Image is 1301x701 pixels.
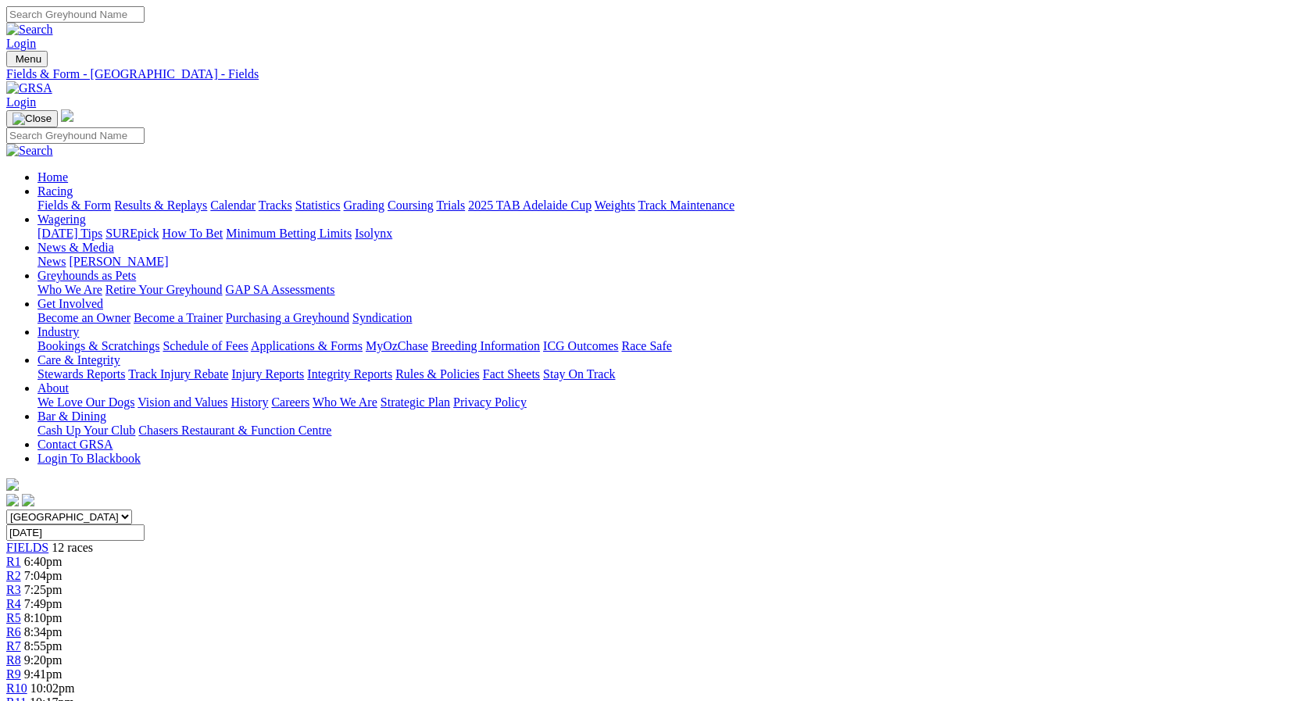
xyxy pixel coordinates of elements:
[38,339,1295,353] div: Industry
[52,541,93,554] span: 12 races
[543,339,618,352] a: ICG Outcomes
[38,227,1295,241] div: Wagering
[6,639,21,653] a: R7
[38,213,86,226] a: Wagering
[6,667,21,681] a: R9
[24,611,63,624] span: 8:10pm
[6,597,21,610] a: R4
[24,555,63,568] span: 6:40pm
[38,311,1295,325] div: Get Involved
[38,367,1295,381] div: Care & Integrity
[307,367,392,381] a: Integrity Reports
[163,227,223,240] a: How To Bet
[38,255,1295,269] div: News & Media
[483,367,540,381] a: Fact Sheets
[38,269,136,282] a: Greyhounds as Pets
[381,395,450,409] a: Strategic Plan
[24,653,63,667] span: 9:20pm
[638,198,734,212] a: Track Maintenance
[38,381,69,395] a: About
[352,311,412,324] a: Syndication
[6,144,53,158] img: Search
[38,198,111,212] a: Fields & Form
[38,410,106,423] a: Bar & Dining
[313,395,377,409] a: Who We Are
[6,555,21,568] a: R1
[30,681,75,695] span: 10:02pm
[6,23,53,37] img: Search
[344,198,384,212] a: Grading
[16,53,41,65] span: Menu
[6,81,52,95] img: GRSA
[22,494,34,506] img: twitter.svg
[38,325,79,338] a: Industry
[468,198,592,212] a: 2025 TAB Adelaide Cup
[38,438,113,451] a: Contact GRSA
[38,395,1295,410] div: About
[6,127,145,144] input: Search
[38,424,1295,438] div: Bar & Dining
[6,583,21,596] span: R3
[595,198,635,212] a: Weights
[621,339,671,352] a: Race Safe
[38,395,134,409] a: We Love Our Dogs
[38,227,102,240] a: [DATE] Tips
[24,667,63,681] span: 9:41pm
[6,569,21,582] span: R2
[6,611,21,624] span: R5
[38,241,114,254] a: News & Media
[38,339,159,352] a: Bookings & Scratchings
[226,283,335,296] a: GAP SA Assessments
[114,198,207,212] a: Results & Replays
[231,395,268,409] a: History
[271,395,309,409] a: Careers
[24,583,63,596] span: 7:25pm
[38,311,130,324] a: Become an Owner
[61,109,73,122] img: logo-grsa-white.png
[6,625,21,638] a: R6
[138,424,331,437] a: Chasers Restaurant & Function Centre
[6,478,19,491] img: logo-grsa-white.png
[38,297,103,310] a: Get Involved
[105,283,223,296] a: Retire Your Greyhound
[251,339,363,352] a: Applications & Forms
[38,283,102,296] a: Who We Are
[366,339,428,352] a: MyOzChase
[395,367,480,381] a: Rules & Policies
[38,198,1295,213] div: Racing
[6,653,21,667] a: R8
[6,541,48,554] a: FIELDS
[6,110,58,127] button: Toggle navigation
[453,395,527,409] a: Privacy Policy
[6,67,1295,81] a: Fields & Form - [GEOGRAPHIC_DATA] - Fields
[6,681,27,695] a: R10
[543,367,615,381] a: Stay On Track
[38,255,66,268] a: News
[24,639,63,653] span: 8:55pm
[128,367,228,381] a: Track Injury Rebate
[6,37,36,50] a: Login
[231,367,304,381] a: Injury Reports
[38,367,125,381] a: Stewards Reports
[295,198,341,212] a: Statistics
[38,170,68,184] a: Home
[13,113,52,125] img: Close
[6,524,145,541] input: Select date
[259,198,292,212] a: Tracks
[355,227,392,240] a: Isolynx
[24,569,63,582] span: 7:04pm
[163,339,248,352] a: Schedule of Fees
[6,6,145,23] input: Search
[6,494,19,506] img: facebook.svg
[105,227,159,240] a: SUREpick
[226,227,352,240] a: Minimum Betting Limits
[38,452,141,465] a: Login To Blackbook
